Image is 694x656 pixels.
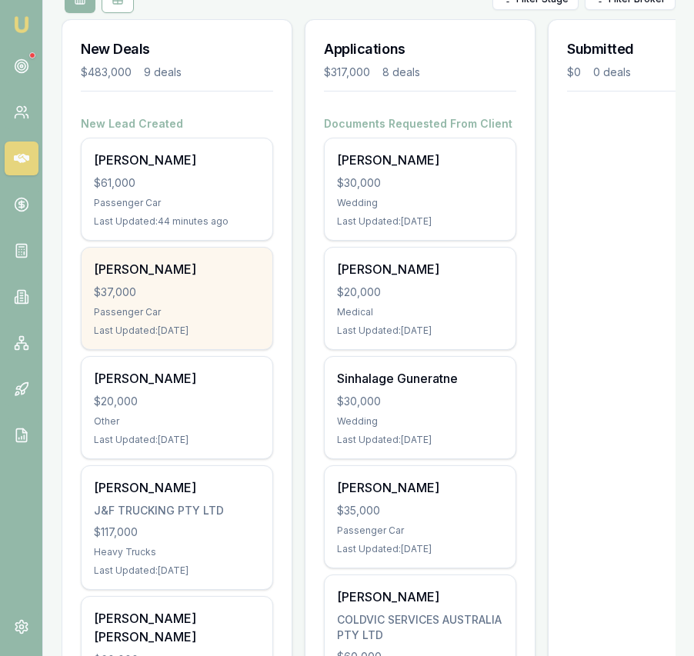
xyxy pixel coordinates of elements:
[94,151,260,169] div: [PERSON_NAME]
[94,546,260,558] div: Heavy Trucks
[94,260,260,278] div: [PERSON_NAME]
[337,197,503,209] div: Wedding
[94,524,260,540] div: $117,000
[94,503,260,518] div: J&F TRUCKING PTY LTD
[337,306,503,318] div: Medical
[337,325,503,337] div: Last Updated: [DATE]
[324,116,516,132] h4: Documents Requested From Client
[337,524,503,537] div: Passenger Car
[94,325,260,337] div: Last Updated: [DATE]
[337,612,503,643] div: COLDVIC SERVICES AUSTRALIA PTY LTD
[94,369,260,388] div: [PERSON_NAME]
[337,434,503,446] div: Last Updated: [DATE]
[337,478,503,497] div: [PERSON_NAME]
[337,503,503,518] div: $35,000
[81,65,132,80] div: $483,000
[94,609,260,646] div: [PERSON_NAME] [PERSON_NAME]
[144,65,182,80] div: 9 deals
[324,38,516,60] h3: Applications
[94,306,260,318] div: Passenger Car
[593,65,631,80] div: 0 deals
[337,394,503,409] div: $30,000
[81,116,273,132] h4: New Lead Created
[337,415,503,428] div: Wedding
[94,478,260,497] div: [PERSON_NAME]
[337,369,503,388] div: Sinhalage Guneratne
[567,65,581,80] div: $0
[94,175,260,191] div: $61,000
[337,588,503,606] div: [PERSON_NAME]
[94,215,260,228] div: Last Updated: 44 minutes ago
[94,285,260,300] div: $37,000
[337,215,503,228] div: Last Updated: [DATE]
[94,434,260,446] div: Last Updated: [DATE]
[94,415,260,428] div: Other
[337,285,503,300] div: $20,000
[324,65,370,80] div: $317,000
[12,15,31,34] img: emu-icon-u.png
[337,260,503,278] div: [PERSON_NAME]
[337,175,503,191] div: $30,000
[94,564,260,577] div: Last Updated: [DATE]
[337,543,503,555] div: Last Updated: [DATE]
[382,65,420,80] div: 8 deals
[337,151,503,169] div: [PERSON_NAME]
[94,197,260,209] div: Passenger Car
[81,38,273,60] h3: New Deals
[94,394,260,409] div: $20,000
